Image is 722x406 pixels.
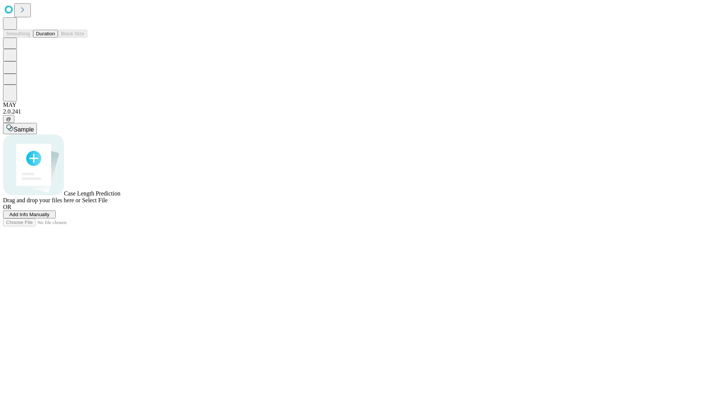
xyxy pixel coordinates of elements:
[3,197,80,203] span: Drag and drop your files here or
[3,115,14,123] button: @
[3,101,719,108] div: MAY
[14,126,34,133] span: Sample
[33,30,58,38] button: Duration
[3,123,37,134] button: Sample
[82,197,108,203] span: Select File
[9,212,50,217] span: Add Info Manually
[3,30,33,38] button: Smoothing
[6,116,11,122] span: @
[3,108,719,115] div: 2.0.241
[3,211,56,218] button: Add Info Manually
[3,204,11,210] span: OR
[64,190,120,197] span: Case Length Prediction
[58,30,87,38] button: Block Size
